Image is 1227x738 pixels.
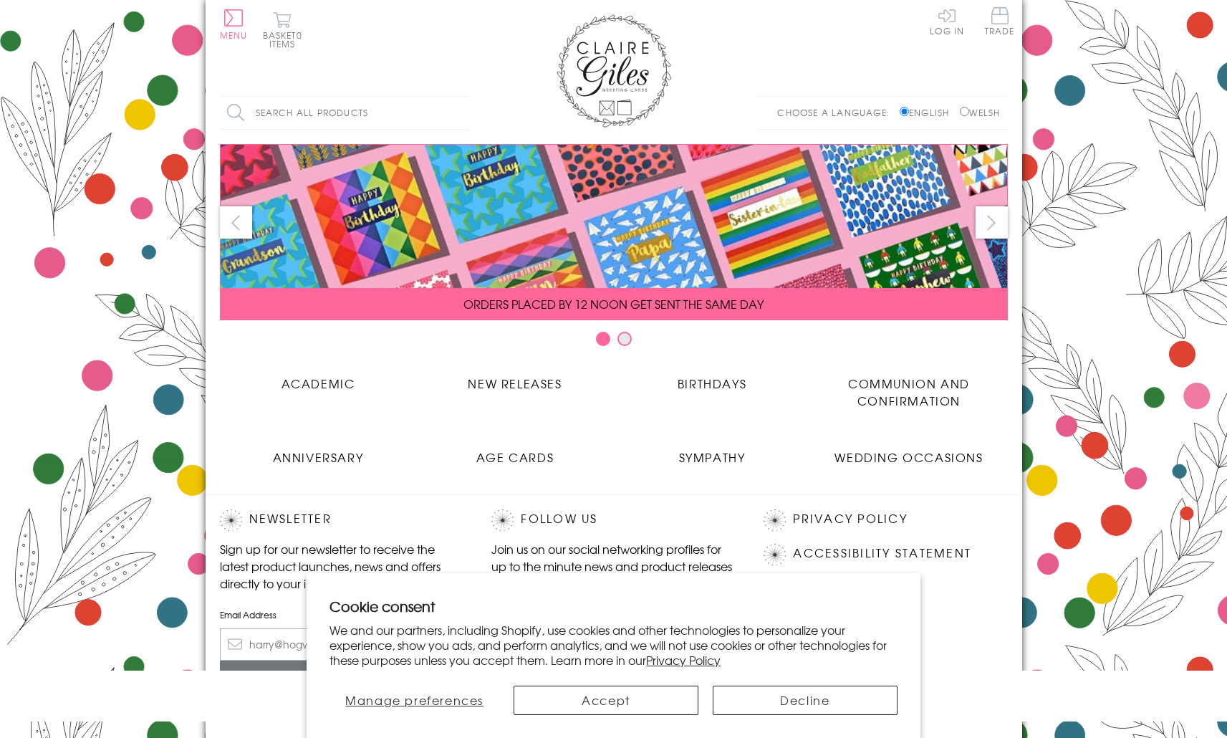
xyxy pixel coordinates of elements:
[220,331,1008,353] div: Carousel Pagination
[985,7,1015,38] a: Trade
[614,438,811,466] a: Sympathy
[777,106,897,119] p: Choose a language:
[220,206,252,239] button: prev
[900,106,956,119] label: English
[848,375,970,409] span: Communion and Confirmation
[679,449,746,466] span: Sympathy
[220,608,463,621] label: Email Address
[960,107,969,116] input: Welsh
[329,623,898,667] p: We and our partners, including Shopify, use cookies and other technologies to personalize your ex...
[329,686,499,715] button: Manage preferences
[269,29,302,50] span: 0 items
[713,686,898,715] button: Decline
[476,449,554,466] span: Age Cards
[985,7,1015,35] span: Trade
[596,332,610,346] button: Carousel Page 1 (Current Slide)
[960,106,1001,119] label: Welsh
[329,596,898,616] h2: Cookie consent
[793,509,907,529] a: Privacy Policy
[282,375,355,392] span: Academic
[273,449,364,466] span: Anniversary
[514,686,698,715] button: Accept
[417,438,614,466] a: Age Cards
[263,11,302,48] button: Basket0 items
[220,97,471,129] input: Search all products
[834,449,983,466] span: Wedding Occasions
[456,97,471,129] input: Search
[930,7,964,35] a: Log In
[811,364,1008,409] a: Communion and Confirmation
[900,107,909,116] input: English
[811,438,1008,466] a: Wedding Occasions
[220,628,463,661] input: harry@hogwarts.edu
[417,364,614,392] a: New Releases
[220,438,417,466] a: Anniversary
[491,540,735,592] p: Join us on our social networking profiles for up to the minute news and product releases the mome...
[345,691,483,709] span: Manage preferences
[491,509,735,531] h2: Follow Us
[678,375,746,392] span: Birthdays
[220,29,248,42] span: Menu
[220,509,463,531] h2: Newsletter
[793,544,971,563] a: Accessibility Statement
[614,364,811,392] a: Birthdays
[468,375,562,392] span: New Releases
[646,651,721,668] a: Privacy Policy
[557,14,671,128] img: Claire Giles Greetings Cards
[976,206,1008,239] button: next
[463,295,764,312] span: ORDERS PLACED BY 12 NOON GET SENT THE SAME DAY
[220,540,463,592] p: Sign up for our newsletter to receive the latest product launches, news and offers directly to yo...
[220,9,248,39] button: Menu
[617,332,632,346] button: Carousel Page 2
[220,364,417,392] a: Academic
[220,661,463,693] input: Subscribe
